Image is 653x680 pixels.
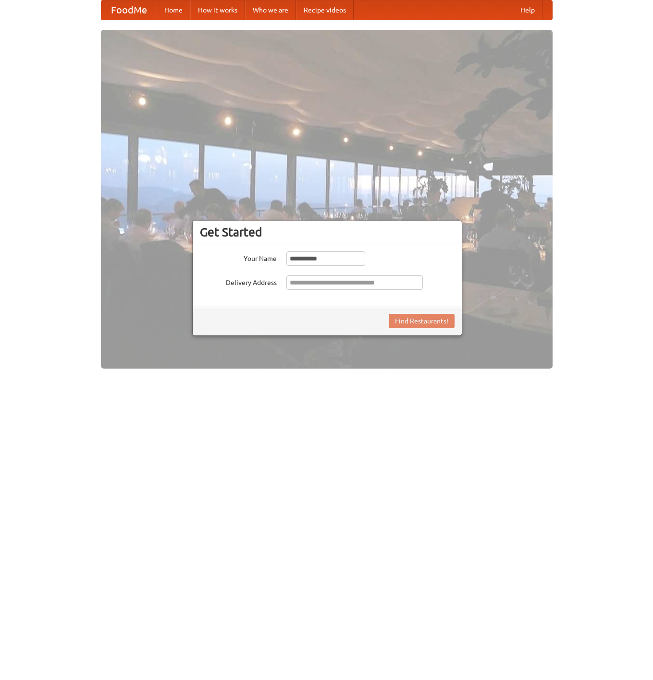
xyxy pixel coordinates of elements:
[200,275,277,287] label: Delivery Address
[389,314,455,328] button: Find Restaurants!
[296,0,354,20] a: Recipe videos
[157,0,190,20] a: Home
[101,0,157,20] a: FoodMe
[513,0,542,20] a: Help
[200,225,455,239] h3: Get Started
[190,0,245,20] a: How it works
[245,0,296,20] a: Who we are
[200,251,277,263] label: Your Name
